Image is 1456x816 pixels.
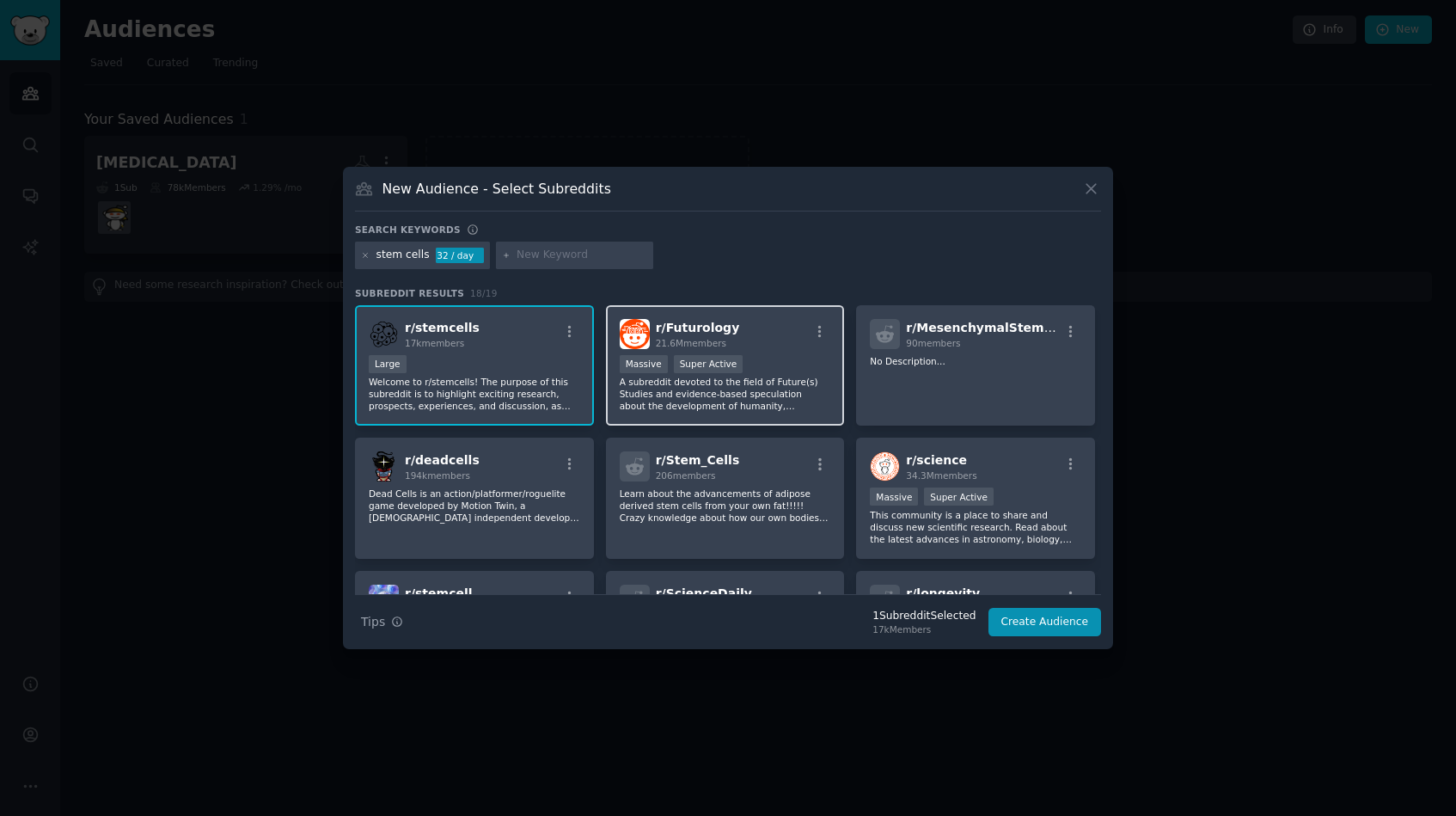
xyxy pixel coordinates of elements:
img: Futurology [620,319,650,349]
div: 32 / day [436,248,484,263]
p: Welcome to r/stemcells! The purpose of this subreddit is to highlight exciting research, prospect... [369,376,580,412]
span: r/ longevity [906,586,980,600]
img: stemcell [369,585,399,615]
span: 90 members [906,338,960,348]
span: Tips [361,613,385,631]
span: r/ MesenchymalStemCells [906,321,1076,334]
span: r/ stemcells [405,321,480,334]
span: 17k members [405,338,464,348]
div: 17k Members [872,623,976,635]
span: Subreddit Results [355,287,464,299]
div: Massive [870,488,918,506]
div: Super Active [674,355,743,373]
span: 21.6M members [656,338,726,348]
div: Super Active [924,488,994,506]
span: r/ science [906,453,967,467]
div: stem cells [376,248,430,263]
div: Massive [620,355,668,373]
span: r/ Futurology [656,321,740,334]
button: Tips [355,607,409,637]
span: 206 members [656,470,716,481]
p: A subreddit devoted to the field of Future(s) Studies and evidence-based speculation about the de... [620,376,831,412]
p: This community is a place to share and discuss new scientific research. Read about the latest adv... [870,509,1081,545]
span: 34.3M members [906,470,976,481]
p: Dead Cells is an action/platformer/roguelite game developed by Motion Twin, a [DEMOGRAPHIC_DATA] ... [369,488,580,524]
span: r/ stemcell [405,586,473,600]
span: r/ ScienceDaily [656,586,752,600]
p: No Description... [870,355,1081,367]
img: science [870,451,900,482]
div: 1 Subreddit Selected [872,609,976,624]
div: Large [369,355,407,373]
span: 194k members [405,470,470,481]
button: Create Audience [988,608,1102,637]
h3: New Audience - Select Subreddits [382,180,611,198]
img: deadcells [369,451,399,482]
span: r/ Stem_Cells [656,453,740,467]
span: r/ deadcells [405,453,480,467]
img: stemcells [369,319,399,349]
h3: Search keywords [355,224,461,236]
input: New Keyword [517,248,647,263]
p: Learn about the advancements of adipose derived stem cells from your own fat!!!!! Crazy knowledge... [620,488,831,524]
span: 18 / 19 [470,288,498,298]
